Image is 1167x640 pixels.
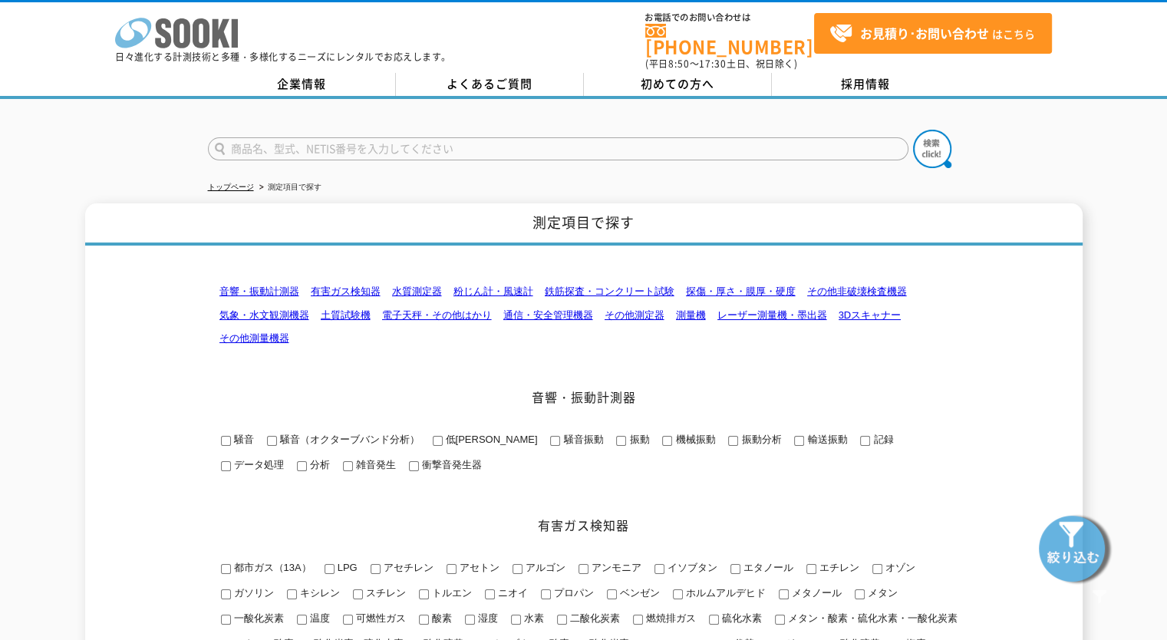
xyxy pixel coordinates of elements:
[443,434,538,445] span: 低[PERSON_NAME]
[297,615,307,625] input: 温度
[584,73,772,96] a: 初めての方へ
[686,285,796,297] a: 探傷・厚さ・膜厚・硬度
[557,615,567,625] input: 二酸化炭素
[419,589,429,599] input: トルエン
[221,589,231,599] input: ガソリン
[645,24,814,55] a: [PHONE_NUMBER]
[208,389,960,405] h2: 音響・振動計測器
[816,562,859,573] span: エチレン
[311,285,381,297] a: 有害ガス検知器
[560,434,603,445] span: 騒音振動
[307,459,330,470] span: 分析
[208,517,960,533] h2: 有害ガス検知器
[267,436,277,446] input: 騒音（オクターブバンド分析）
[371,564,381,574] input: アセチレン
[396,73,584,96] a: よくあるご質問
[672,434,715,445] span: 機械振動
[779,589,789,599] input: メタノール
[231,562,312,573] span: 都市ガス（13A）
[645,57,797,71] span: (平日 ～ 土日、祝日除く)
[870,434,893,445] span: 記録
[872,564,882,574] input: オゾン
[297,587,340,599] span: キシレン
[343,461,353,471] input: 雑音発生
[287,589,297,599] input: キシレン
[221,461,231,471] input: データ処理
[457,562,499,573] span: アセトン
[676,309,706,321] a: 測量機
[115,52,451,61] p: 日々進化する計測技術と多種・多様化するニーズにレンタルでお応えします。
[717,309,827,321] a: レーザー測量機・墨出器
[363,587,406,599] span: スチレン
[785,612,958,624] span: メタン・酸素・硫化水素・一酸化炭素
[643,612,696,624] span: 燃焼排ガス
[709,615,719,625] input: 硫化水素
[913,130,951,168] img: btn_search.png
[353,459,396,470] span: 雑音発生
[551,587,594,599] span: プロパン
[256,180,321,196] li: 測定項目で探す
[645,13,814,22] span: お電話でのお問い合わせは
[807,285,907,297] a: その他非破壊検査機器
[465,615,475,625] input: 湿度
[419,615,429,625] input: 酸素
[419,459,482,470] span: 衝撃音発生器
[429,612,452,624] span: 酸素
[794,436,804,446] input: 輸送振動
[231,459,284,470] span: データ処理
[382,309,492,321] a: 電子天秤・その他はかり
[221,564,231,574] input: 都市ガス（13A）
[513,564,523,574] input: アルゴン
[545,285,674,297] a: 鉄筋探査・コンクリート試験
[626,434,649,445] span: 振動
[673,589,683,599] input: ホルムアルデヒド
[208,137,908,160] input: 商品名、型式、NETIS番号を入力してください
[1037,510,1113,586] img: btn_search_fixed.png
[804,434,847,445] span: 輸送振動
[447,564,457,574] input: アセトン
[865,587,898,599] span: メタン
[728,436,738,446] input: 振動分析
[297,461,307,471] input: 分析
[231,434,254,445] span: 騒音
[219,332,289,344] a: その他測量機器
[806,564,816,574] input: エチレン
[495,587,528,599] span: ニオイ
[882,562,915,573] span: オゾン
[654,564,664,574] input: イソブタン
[221,436,231,446] input: 騒音
[633,615,643,625] input: 燃焼排ガス
[668,57,690,71] span: 8:50
[860,436,870,446] input: 記録
[453,285,533,297] a: 粉じん計・風速計
[208,183,254,191] a: トップページ
[231,587,274,599] span: ガソリン
[503,309,593,321] a: 通信・安全管理機器
[392,285,442,297] a: 水質測定器
[381,562,434,573] span: アセチレン
[740,562,793,573] span: エタノール
[699,57,727,71] span: 17:30
[605,309,664,321] a: その他測定器
[789,587,842,599] span: メタノール
[607,589,617,599] input: ベンゼン
[231,612,284,624] span: 一酸化炭素
[683,587,766,599] span: ホルムアルデヒド
[588,562,641,573] span: アンモニア
[738,434,781,445] span: 振動分析
[775,615,785,625] input: メタン・酸素・硫化水素・一酸化炭素
[567,612,620,624] span: 二酸化炭素
[730,564,740,574] input: エタノール
[521,612,544,624] span: 水素
[617,587,660,599] span: ベンゼン
[814,13,1052,54] a: お見積り･お問い合わせはこちら
[321,309,371,321] a: 土質試験機
[307,612,330,624] span: 温度
[208,73,396,96] a: 企業情報
[409,461,419,471] input: 衝撃音発生器
[616,436,626,446] input: 振動
[475,612,498,624] span: 湿度
[353,589,363,599] input: スチレン
[719,612,762,624] span: 硫化水素
[641,75,714,92] span: 初めての方へ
